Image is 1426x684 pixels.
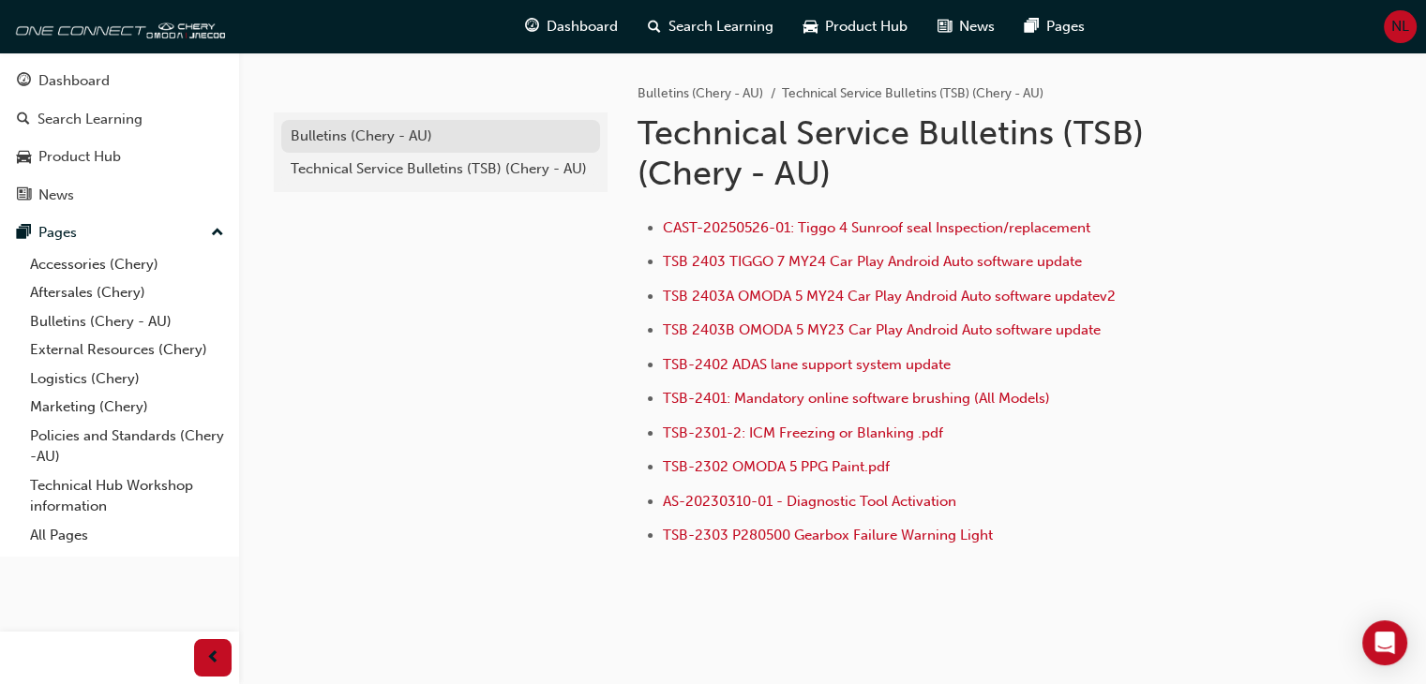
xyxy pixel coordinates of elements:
[17,149,31,166] span: car-icon
[38,222,77,244] div: Pages
[8,64,232,98] a: Dashboard
[959,16,995,37] span: News
[525,15,539,38] span: guage-icon
[291,158,591,180] div: Technical Service Bulletins (TSB) (Chery - AU)
[782,83,1043,105] li: Technical Service Bulletins (TSB) (Chery - AU)
[38,185,74,206] div: News
[281,120,600,153] a: Bulletins (Chery - AU)
[633,7,788,46] a: search-iconSearch Learning
[23,250,232,279] a: Accessories (Chery)
[9,7,225,45] img: oneconnect
[8,178,232,213] a: News
[663,390,1050,407] a: TSB-2401: Mandatory online software brushing (All Models)
[8,216,232,250] button: Pages
[1384,10,1417,43] button: NL
[291,126,591,147] div: Bulletins (Chery - AU)
[663,288,1116,305] a: TSB 2403A OMODA 5 MY24 Car Play Android Auto software updatev2
[38,146,121,168] div: Product Hub
[938,15,952,38] span: news-icon
[547,16,618,37] span: Dashboard
[8,140,232,174] a: Product Hub
[788,7,923,46] a: car-iconProduct Hub
[923,7,1010,46] a: news-iconNews
[17,73,31,90] span: guage-icon
[8,102,232,137] a: Search Learning
[23,521,232,550] a: All Pages
[668,16,773,37] span: Search Learning
[825,16,908,37] span: Product Hub
[1025,15,1039,38] span: pages-icon
[206,647,220,670] span: prev-icon
[510,7,633,46] a: guage-iconDashboard
[38,109,143,130] div: Search Learning
[23,422,232,471] a: Policies and Standards (Chery -AU)
[8,60,232,216] button: DashboardSearch LearningProduct HubNews
[23,278,232,307] a: Aftersales (Chery)
[663,458,890,475] a: TSB-2302 OMODA 5 PPG Paint.pdf
[638,85,763,101] a: Bulletins (Chery - AU)
[23,307,232,336] a: Bulletins (Chery - AU)
[1010,7,1100,46] a: pages-iconPages
[211,221,224,245] span: up-icon
[23,393,232,422] a: Marketing (Chery)
[803,15,818,38] span: car-icon
[1391,16,1409,37] span: NL
[281,153,600,186] a: Technical Service Bulletins (TSB) (Chery - AU)
[17,225,31,242] span: pages-icon
[663,321,1101,338] a: TSB 2403B OMODA 5 MY23 Car Play Android Auto software update
[663,424,943,441] a: TSB-2301-2: ICM Freezing or Blanking .pdf
[663,253,1082,270] a: TSB 2403 TIGGO 7 MY24 Car Play Android Auto software update
[23,364,232,394] a: Logistics (Chery)
[23,335,232,364] a: External Resources (Chery)
[1362,620,1407,665] div: Open Intercom Messenger
[663,527,993,543] a: TSB-2303 P280500 Gearbox Failure Warning Light
[663,219,1090,236] a: CAST-20250526-01: Tiggo 4 Sunroof seal Inspection/replacement
[23,471,232,521] a: Technical Hub Workshop information
[648,15,661,38] span: search-icon
[38,70,110,92] div: Dashboard
[638,112,1253,194] h1: Technical Service Bulletins (TSB) (Chery - AU)
[17,112,30,128] span: search-icon
[663,356,951,373] a: TSB-2402 ADAS lane support system update
[17,187,31,204] span: news-icon
[663,493,956,510] a: AS-20230310-01 - Diagnostic Tool Activation
[1046,16,1085,37] span: Pages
